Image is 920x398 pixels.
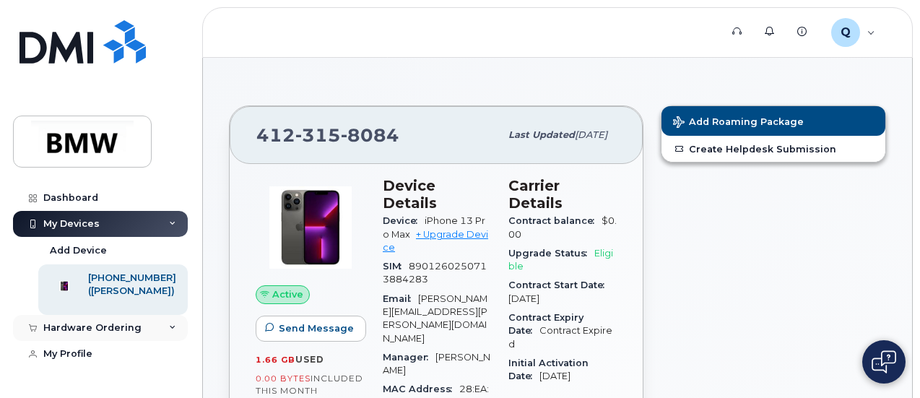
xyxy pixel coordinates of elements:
[279,321,354,335] span: Send Message
[383,293,487,344] span: [PERSON_NAME][EMAIL_ADDRESS][PERSON_NAME][DOMAIN_NAME]
[383,352,435,363] span: Manager
[383,215,485,239] span: iPhone 13 Pro Max
[383,261,487,285] span: 8901260250713884283
[295,354,324,365] span: used
[661,106,885,136] button: Add Roaming Package
[383,261,409,272] span: SIM
[272,287,303,301] span: Active
[508,215,617,239] span: $0.00
[383,177,491,212] h3: Device Details
[508,177,617,212] h3: Carrier Details
[383,293,418,304] span: Email
[539,371,570,381] span: [DATE]
[673,116,804,130] span: Add Roaming Package
[872,350,896,373] img: Open chat
[267,184,354,271] img: image20231002-3703462-oworib.jpeg
[508,358,589,381] span: Initial Activation Date
[383,352,490,376] span: [PERSON_NAME]
[341,124,399,146] span: 8084
[508,325,612,349] span: Contract Expired
[383,215,425,226] span: Device
[575,129,607,140] span: [DATE]
[256,316,366,342] button: Send Message
[508,280,612,290] span: Contract Start Date
[508,215,602,226] span: Contract balance
[508,312,583,336] span: Contract Expiry Date
[383,229,488,253] a: + Upgrade Device
[661,136,885,162] a: Create Helpdesk Submission
[508,248,594,259] span: Upgrade Status
[383,384,459,394] span: MAC Address
[508,293,539,304] span: [DATE]
[295,124,341,146] span: 315
[256,355,295,365] span: 1.66 GB
[256,124,399,146] span: 412
[256,373,311,384] span: 0.00 Bytes
[508,129,575,140] span: Last updated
